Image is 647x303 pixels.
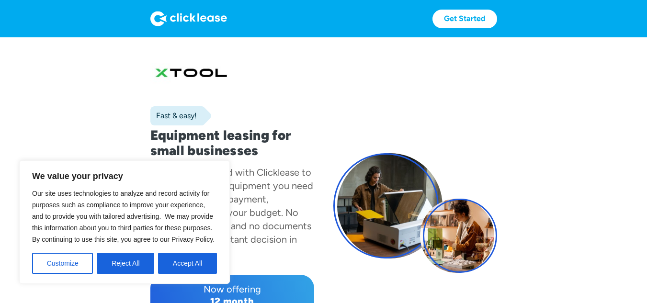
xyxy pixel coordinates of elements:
[32,190,215,243] span: Our site uses technologies to analyze and record activity for purposes such as compliance to impr...
[150,127,314,158] h1: Equipment leasing for small businesses
[97,253,154,274] button: Reject All
[158,253,217,274] button: Accept All
[32,253,93,274] button: Customize
[150,11,227,26] img: Logo
[150,111,197,121] div: Fast & easy!
[158,282,306,296] div: Now offering
[32,170,217,182] p: We value your privacy
[150,167,313,258] div: has partnered with Clicklease to help you get the equipment you need for a low monthly payment, c...
[19,160,230,284] div: We value your privacy
[432,10,497,28] a: Get Started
